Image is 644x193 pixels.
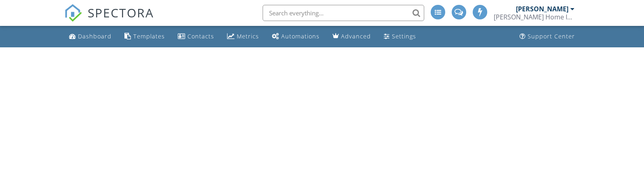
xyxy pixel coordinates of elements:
a: Templates [121,29,168,44]
img: The Best Home Inspection Software - Spectora [64,4,82,22]
div: Support Center [528,32,575,40]
div: Settings [392,32,416,40]
a: Advanced [329,29,374,44]
a: Contacts [175,29,217,44]
a: Dashboard [66,29,115,44]
div: Advanced [341,32,371,40]
div: Metrics [237,32,259,40]
div: Templates [133,32,165,40]
div: Automations [281,32,320,40]
a: SPECTORA [64,11,154,28]
a: Automations (Basic) [269,29,323,44]
span: SPECTORA [88,4,154,21]
a: Metrics [224,29,262,44]
div: Dashboard [78,32,112,40]
input: Search everything... [263,5,424,21]
a: Settings [381,29,419,44]
a: Support Center [516,29,578,44]
div: Contacts [187,32,214,40]
div: [PERSON_NAME] [516,5,568,13]
div: Andriaccio Home Inspection Services, LLC [494,13,575,21]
